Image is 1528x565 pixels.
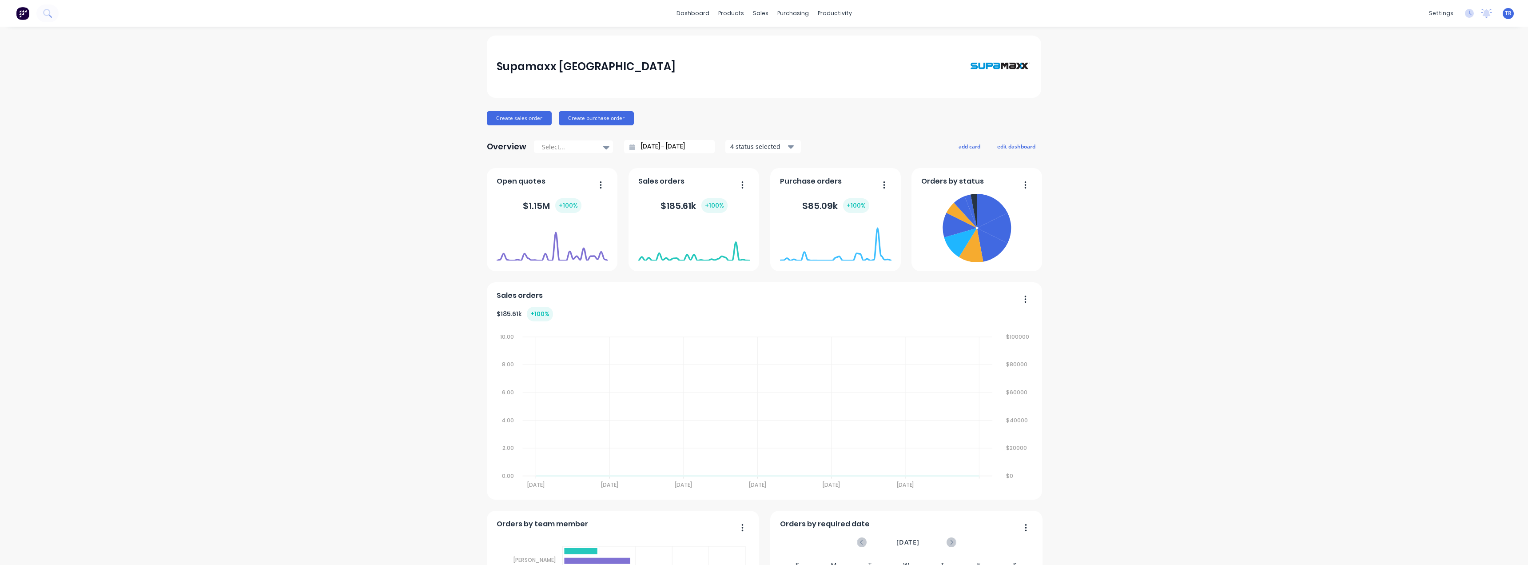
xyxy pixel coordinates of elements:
[1007,389,1028,396] tspan: $60000
[896,537,919,547] span: [DATE]
[749,481,766,489] tspan: [DATE]
[748,7,773,20] div: sales
[991,140,1041,152] button: edit dashboard
[1007,361,1028,368] tspan: $80000
[661,198,728,213] div: $ 185.61k
[501,361,513,368] tspan: 8.00
[523,198,581,213] div: $ 1.15M
[701,198,728,213] div: + 100 %
[501,417,513,424] tspan: 4.00
[1425,7,1458,20] div: settings
[843,198,869,213] div: + 100 %
[500,333,513,341] tspan: 10.00
[921,176,984,187] span: Orders by status
[823,481,840,489] tspan: [DATE]
[725,140,801,153] button: 4 status selected
[969,44,1031,88] img: Supamaxx Australia
[527,481,544,489] tspan: [DATE]
[487,138,526,156] div: Overview
[16,7,29,20] img: Factory
[1007,472,1014,480] tspan: $0
[953,140,986,152] button: add card
[813,7,856,20] div: productivity
[501,472,513,480] tspan: 0.00
[1007,417,1028,424] tspan: $40000
[555,198,581,213] div: + 100 %
[502,444,513,452] tspan: 2.00
[497,519,588,529] span: Orders by team member
[559,111,634,125] button: Create purchase order
[601,481,618,489] tspan: [DATE]
[497,176,545,187] span: Open quotes
[1007,333,1030,341] tspan: $100000
[730,142,786,151] div: 4 status selected
[638,176,684,187] span: Sales orders
[675,481,692,489] tspan: [DATE]
[672,7,714,20] a: dashboard
[497,58,676,76] div: Supamaxx [GEOGRAPHIC_DATA]
[714,7,748,20] div: products
[773,7,813,20] div: purchasing
[501,389,513,396] tspan: 6.00
[780,519,870,529] span: Orders by required date
[802,198,869,213] div: $ 85.09k
[1007,444,1027,452] tspan: $20000
[1505,9,1512,17] span: TR
[497,307,553,321] div: $ 185.61k
[780,176,842,187] span: Purchase orders
[513,556,556,564] tspan: [PERSON_NAME]
[527,307,553,321] div: + 100 %
[897,481,914,489] tspan: [DATE]
[487,111,552,125] button: Create sales order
